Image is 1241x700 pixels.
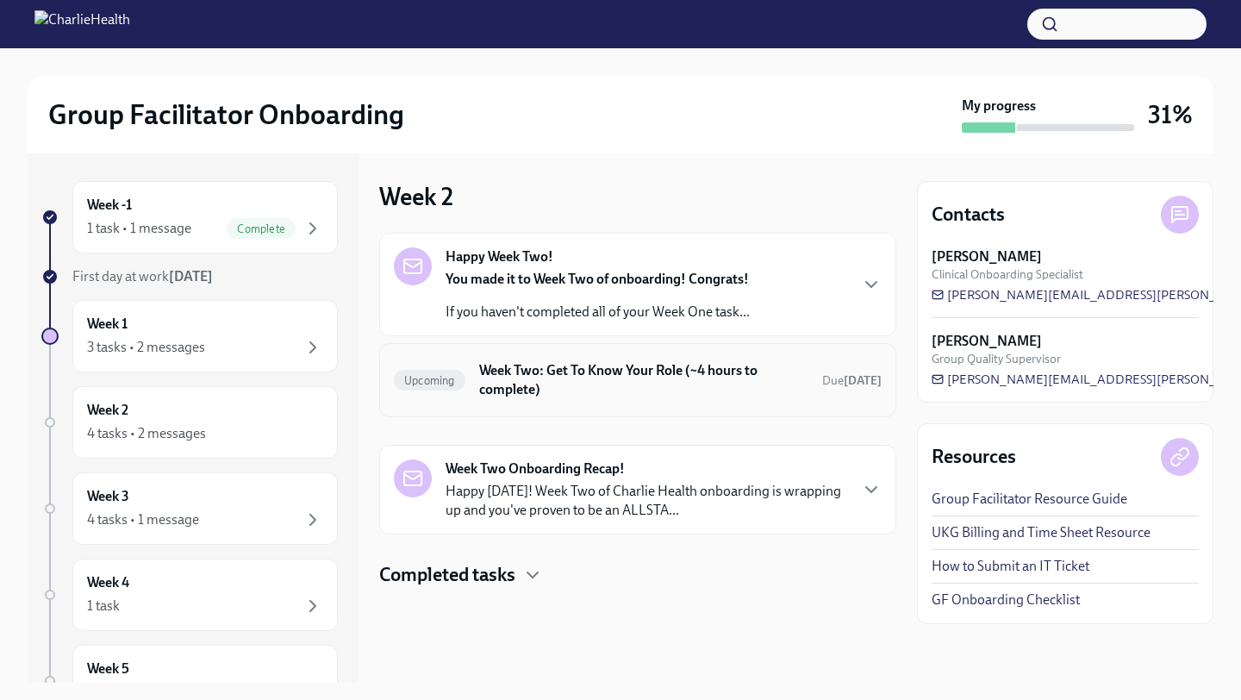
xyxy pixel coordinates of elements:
[379,181,453,212] h3: Week 2
[446,247,553,266] strong: Happy Week Two!
[822,373,882,388] span: Due
[87,315,128,334] h6: Week 1
[87,424,206,443] div: 4 tasks • 2 messages
[41,472,338,545] a: Week 34 tasks • 1 message
[379,562,896,588] div: Completed tasks
[87,659,129,678] h6: Week 5
[1148,99,1193,130] h3: 31%
[41,181,338,253] a: Week -11 task • 1 messageComplete
[844,373,882,388] strong: [DATE]
[932,591,1080,609] a: GF Onboarding Checklist
[932,266,1083,283] span: Clinical Onboarding Specialist
[822,372,882,389] span: October 13th, 2025 09:00
[87,401,128,420] h6: Week 2
[446,303,750,322] p: If you haven't completed all of your Week One task...
[932,351,1061,367] span: Group Quality Supervisor
[479,361,808,399] h6: Week Two: Get To Know Your Role (~4 hours to complete)
[932,523,1151,542] a: UKG Billing and Time Sheet Resource
[87,597,120,616] div: 1 task
[446,459,625,478] strong: Week Two Onboarding Recap!
[932,202,1005,228] h4: Contacts
[41,300,338,372] a: Week 13 tasks • 2 messages
[87,573,129,592] h6: Week 4
[87,219,191,238] div: 1 task • 1 message
[72,268,213,284] span: First day at work
[34,10,130,38] img: CharlieHealth
[932,247,1042,266] strong: [PERSON_NAME]
[41,386,338,459] a: Week 24 tasks • 2 messages
[379,562,515,588] h4: Completed tasks
[227,222,296,235] span: Complete
[446,482,847,520] p: Happy [DATE]! Week Two of Charlie Health onboarding is wrapping up and you've proven to be an ALL...
[394,358,882,403] a: UpcomingWeek Two: Get To Know Your Role (~4 hours to complete)Due[DATE]
[41,267,338,286] a: First day at work[DATE]
[87,338,205,357] div: 3 tasks • 2 messages
[48,97,404,132] h2: Group Facilitator Onboarding
[169,268,213,284] strong: [DATE]
[932,557,1089,576] a: How to Submit an IT Ticket
[87,196,132,215] h6: Week -1
[932,490,1127,509] a: Group Facilitator Resource Guide
[394,374,465,387] span: Upcoming
[962,97,1036,116] strong: My progress
[41,559,338,631] a: Week 41 task
[87,487,129,506] h6: Week 3
[87,510,199,529] div: 4 tasks • 1 message
[446,271,749,287] strong: You made it to Week Two of onboarding! Congrats!
[932,444,1016,470] h4: Resources
[932,332,1042,351] strong: [PERSON_NAME]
